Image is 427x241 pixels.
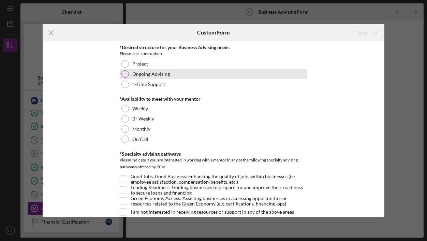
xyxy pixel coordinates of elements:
[132,82,165,87] label: 1-Time Support
[120,151,307,157] div: *Specialty advising pathways
[132,61,148,67] label: Project
[120,45,307,50] div: *Desired structure for your Business Advising needs
[131,187,307,194] label: Lending Readiness: Guiding businesses to prepare for and improve their readiness to secure loans ...
[132,71,170,77] label: Ongoing Advising
[131,198,307,204] label: Green Economy Access: Assisting businesses in accessing opportunities or resources related to the...
[357,26,367,40] div: Save
[132,126,150,132] label: Monthly
[131,176,307,183] label: Good Jobs, Good Business: Enhancing the quality of jobs within businesses (i.e. employee satisfac...
[120,157,307,172] div: Please indicate if you are interested in working with a mentor in any of the following specialty ...
[120,96,307,102] div: *Availability to meet with your mentor
[132,116,154,122] label: Bi-Weekly
[131,209,294,215] label: I am not interested in receiving resources or support in any of the above areas
[197,29,230,36] h6: Custom Form
[120,50,307,57] div: Please select one option
[132,106,148,111] label: Weekly
[351,26,384,40] button: Save
[132,137,148,142] label: On Call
